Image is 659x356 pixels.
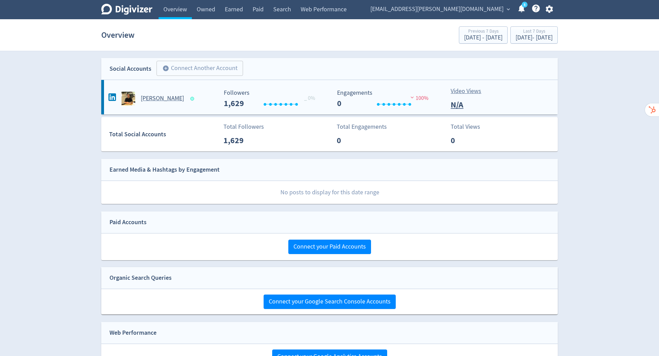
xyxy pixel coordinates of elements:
[109,217,147,227] div: Paid Accounts
[109,328,157,338] div: Web Performance
[288,243,371,251] a: Connect your Paid Accounts
[109,165,220,175] div: Earned Media & Hashtags by Engagement
[337,122,387,131] p: Total Engagements
[162,65,169,72] span: add_circle
[223,122,264,131] p: Total Followers
[368,4,512,15] button: [EMAIL_ADDRESS][PERSON_NAME][DOMAIN_NAME]
[409,95,416,100] img: negative-performance.svg
[269,299,391,305] span: Connect your Google Search Console Accounts
[451,87,490,96] p: Video Views
[304,95,315,102] span: _ 0%
[101,80,558,114] a: Hugo McManus undefined[PERSON_NAME] Followers --- _ 0% Followers 1,629 Engagements 0 Engagements ...
[109,129,219,139] div: Total Social Accounts
[505,6,511,12] span: expand_more
[464,35,502,41] div: [DATE] - [DATE]
[102,181,558,204] p: No posts to display for this date range
[190,97,196,101] span: Data last synced: 2 Oct 2025, 6:02am (AEST)
[451,99,490,111] p: N/A
[101,24,135,46] h1: Overview
[141,94,184,103] h5: [PERSON_NAME]
[370,4,504,15] span: [EMAIL_ADDRESS][PERSON_NAME][DOMAIN_NAME]
[451,122,490,131] p: Total Views
[464,29,502,35] div: Previous 7 Days
[288,240,371,254] button: Connect your Paid Accounts
[524,2,525,7] text: 5
[451,134,490,147] p: 0
[220,90,323,108] svg: Followers ---
[157,61,243,76] button: Connect Another Account
[264,298,396,306] a: Connect your Google Search Console Accounts
[516,35,553,41] div: [DATE] - [DATE]
[522,2,528,8] a: 5
[223,134,263,147] p: 1,629
[293,244,366,250] span: Connect your Paid Accounts
[151,62,243,76] a: Connect Another Account
[334,90,437,108] svg: Engagements 0
[510,26,558,44] button: Last 7 Days[DATE]- [DATE]
[459,26,508,44] button: Previous 7 Days[DATE] - [DATE]
[109,64,151,74] div: Social Accounts
[122,92,135,105] img: Hugo McManus undefined
[264,295,396,309] button: Connect your Google Search Console Accounts
[337,134,376,147] p: 0
[109,273,172,283] div: Organic Search Queries
[409,95,428,102] span: 100%
[516,29,553,35] div: Last 7 Days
